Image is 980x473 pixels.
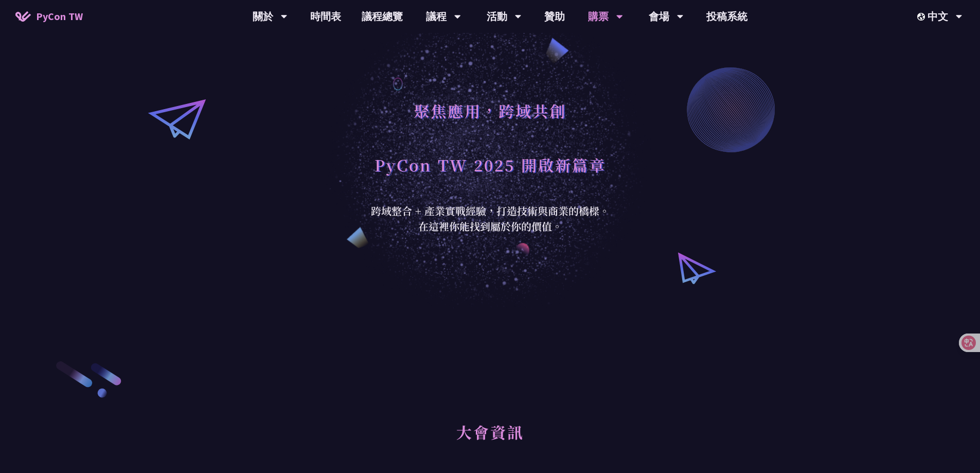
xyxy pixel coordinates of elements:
img: Home icon of PyCon TW 2025 [15,11,31,22]
h2: 大會資訊 [167,411,813,468]
img: Locale Icon [917,13,928,21]
h1: 聚焦應用，跨域共創 [414,95,566,126]
div: 跨域整合 + 產業實戰經驗，打造技術與商業的橋樑。 在這裡你能找到屬於你的價值。 [364,203,616,234]
a: PyCon TW [5,4,93,29]
h1: PyCon TW 2025 開啟新篇章 [375,149,606,180]
span: PyCon TW [36,9,83,24]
